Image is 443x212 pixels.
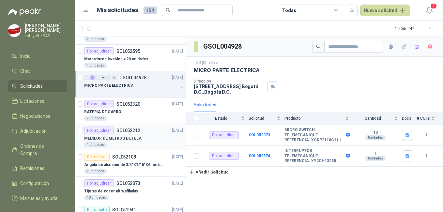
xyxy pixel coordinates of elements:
[353,151,398,156] b: 1
[194,79,265,83] p: Dirección
[75,45,186,71] a: Por adjudicarSOL052595[DATE] Marcadores lavables x 20 unidades1 Unidades
[172,101,183,107] p: [DATE]
[8,177,67,189] a: Configuración
[84,83,133,89] p: MICRO PARTE ELECTRICA
[20,165,44,172] span: Remisiones
[353,116,393,121] span: Cantidad
[417,112,443,125] th: # COTs
[75,150,186,177] a: Por cotizarSOL052108[DATE] Angulo en aluminio de 3/4"X1/16"X6 metros color Anolok2 Unidades
[25,23,67,33] p: [PERSON_NAME] [PERSON_NAME]
[95,75,100,80] div: 0
[8,192,67,204] a: Manuales y ayuda
[116,102,140,106] p: SOL052320
[203,112,249,125] th: Estado
[84,100,114,108] div: Por adjudicar
[112,75,117,80] div: 0
[249,133,270,137] a: SOL052373
[249,154,270,158] a: SOL052374
[284,148,344,164] b: INTERRUPTOR TELEMECANIQUE REFERENCIA. XY2CH13250
[172,128,183,134] p: [DATE]
[203,116,239,121] span: Estado
[172,180,183,187] p: [DATE]
[8,65,67,77] a: Chat
[8,50,67,62] a: Inicio
[84,179,114,187] div: Por adjudicar
[430,3,437,9] span: 1
[112,155,136,159] p: SOL052108
[20,195,57,202] span: Manuales y ayuda
[84,37,107,42] div: 2 Unidades
[97,6,138,15] h1: Mis solicitudes
[90,75,95,80] div: 2
[284,116,344,121] span: Producto
[84,75,89,80] div: 0
[353,130,398,135] b: 10
[194,83,265,95] p: [STREET_ADDRESS] Bogotá D.C. , Bogotá D.C.
[20,53,31,60] span: Inicio
[249,116,275,121] span: Solicitud
[84,56,148,62] p: Marcadores lavables x 20 unidades
[25,34,67,38] p: Lafayette SAS
[20,180,49,187] span: Configuración
[84,162,165,168] p: Angulo en aluminio de 3/4"X1/16"X6 metros color Anolok
[365,135,386,140] div: Unidades
[282,7,296,14] div: Todas
[119,75,146,80] p: GSOL004928
[75,124,186,150] a: Por adjudicarSOL052212[DATE] MEDIDOR DE METROS DE TELA1 Unidades
[186,167,232,178] button: Añadir Solicitud
[144,7,157,14] span: 154
[194,67,260,74] p: MICRO PARTE ELECTRICA
[84,127,114,134] div: Por adjudicar
[20,68,30,75] span: Chat
[84,47,114,55] div: Por adjudicar
[75,177,186,203] a: Por adjudicarSOL052073[DATE] Tijeras de coser ultra afiladas40 Unidades
[417,132,435,138] b: 1
[423,5,435,16] button: 1
[194,59,218,66] p: 16 ago, 2025
[203,41,243,52] h3: GSOL004928
[116,181,140,186] p: SOL052073
[20,128,47,135] span: Adjudicación
[84,169,107,174] div: 2 Unidades
[20,143,61,157] span: Órdenes de Compra
[84,195,109,200] div: 40 Unidades
[249,112,284,125] th: Solicitud
[417,116,430,121] span: # COTs
[8,80,67,92] a: Solicitudes
[209,152,239,160] div: Por adjudicar
[101,75,106,80] div: 0
[8,8,41,16] img: Logo peakr
[8,24,21,37] img: Company Logo
[84,74,184,95] a: 0 2 0 0 0 0 GSOL004928[DATE] MICRO PARTE ELECTRICA
[8,95,67,107] a: Licitaciones
[84,142,107,147] div: 1 Unidades
[316,44,321,49] span: search
[8,125,67,137] a: Adjudicación
[194,101,216,108] div: Solicitudes
[84,109,121,115] p: BATERIA DE CARRO
[8,110,67,122] a: Negociaciones
[20,113,50,120] span: Negociaciones
[395,23,435,34] div: 1 - 50 de 247
[84,135,142,142] p: MEDIDOR DE METROS DE TELA
[84,63,107,68] div: 1 Unidades
[186,167,443,178] a: Añadir Solicitud
[353,112,402,125] th: Cantidad
[116,49,140,53] p: SOL052595
[8,140,67,159] a: Órdenes de Compra
[172,75,183,81] p: [DATE]
[20,83,43,90] span: Solicitudes
[172,48,183,54] p: [DATE]
[209,131,239,139] div: Por adjudicar
[8,162,67,174] a: Remisiones
[172,154,183,160] p: [DATE]
[284,128,344,143] b: MICRO SWITCH TELEMECANIQUE REFERENCIA. XCKP2110G11 I
[20,98,44,105] span: Licitaciones
[112,207,136,212] p: SOL051941
[75,98,186,124] a: Por adjudicarSOL052320[DATE] BATERIA DE CARRO2 Unidades
[402,112,417,125] th: Docs
[166,8,170,12] span: search
[116,128,140,133] p: SOL052212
